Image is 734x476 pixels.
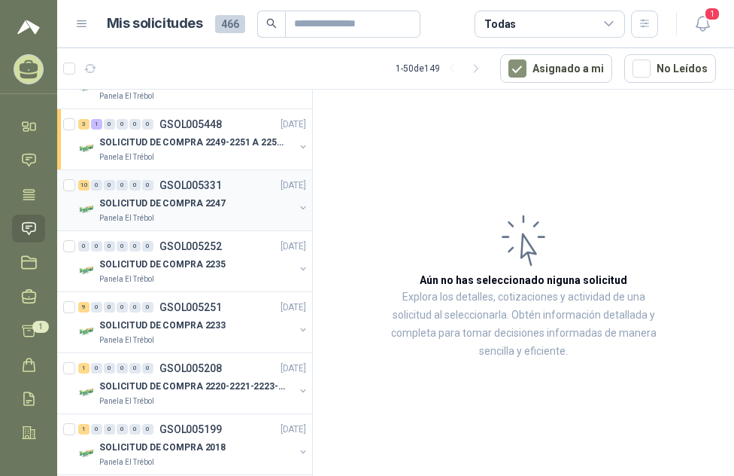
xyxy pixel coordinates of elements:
[117,180,128,191] div: 0
[281,240,306,254] p: [DATE]
[91,241,102,252] div: 0
[420,272,627,288] h3: Aún no has seleccionado niguna solicitud
[704,7,720,21] span: 1
[99,334,154,346] p: Panela El Trébol
[78,119,89,130] div: 3
[99,441,226,455] p: SOLICITUD DE COMPRA 2018
[117,424,128,435] div: 0
[281,117,306,132] p: [DATE]
[129,241,141,252] div: 0
[117,119,128,130] div: 0
[78,298,309,346] a: 9 0 0 0 0 0 GSOL005251[DATE] Company LogoSOLICITUD DE COMPRA 2233Panela El Trébol
[266,18,277,29] span: search
[484,16,516,32] div: Todas
[159,119,222,130] p: GSOL005448
[99,136,287,150] p: SOLICITUD DE COMPRA 2249-2251 A 2256-2258 Y 2262
[129,180,141,191] div: 0
[78,115,309,163] a: 3 1 0 0 0 0 GSOL005448[DATE] Company LogoSOLICITUD DE COMPRA 2249-2251 A 2256-2258 Y 2262Panela E...
[78,241,89,252] div: 0
[142,180,153,191] div: 0
[388,288,659,361] p: Explora los detalles, cotizaciones y actividad de una solicitud al seleccionarla. Obtén informaci...
[396,56,488,81] div: 1 - 50 de 149
[99,212,154,224] p: Panela El Trébol
[99,273,154,285] p: Panela El Trébol
[117,241,128,252] div: 0
[117,363,128,374] div: 0
[78,261,96,279] img: Company Logo
[281,178,306,193] p: [DATE]
[215,15,245,33] span: 466
[78,359,309,407] a: 1 0 0 0 0 0 GSOL005208[DATE] Company LogoSOLICITUD DE COMPRA 2220-2221-2223-2224Panela El Trébol
[99,456,154,468] p: Panela El Trébol
[99,151,154,163] p: Panela El Trébol
[78,383,96,401] img: Company Logo
[117,302,128,313] div: 0
[129,302,141,313] div: 0
[99,258,226,272] p: SOLICITUD DE COMPRA 2235
[78,176,309,224] a: 10 0 0 0 0 0 GSOL005331[DATE] Company LogoSOLICITUD DE COMPRA 2247Panela El Trébol
[281,423,306,437] p: [DATE]
[91,180,102,191] div: 0
[129,363,141,374] div: 0
[159,424,222,435] p: GSOL005199
[142,424,153,435] div: 0
[78,322,96,340] img: Company Logo
[99,90,154,102] p: Panela El Trébol
[104,363,115,374] div: 0
[91,302,102,313] div: 0
[78,139,96,157] img: Company Logo
[99,319,226,333] p: SOLICITUD DE COMPRA 2233
[500,54,612,83] button: Asignado a mi
[91,119,102,130] div: 1
[104,424,115,435] div: 0
[104,180,115,191] div: 0
[12,317,45,345] a: 1
[99,395,154,407] p: Panela El Trébol
[129,119,141,130] div: 0
[159,302,222,313] p: GSOL005251
[159,180,222,191] p: GSOL005331
[159,241,222,252] p: GSOL005252
[689,11,716,38] button: 1
[129,424,141,435] div: 0
[281,362,306,376] p: [DATE]
[142,241,153,252] div: 0
[78,180,89,191] div: 10
[142,302,153,313] div: 0
[142,363,153,374] div: 0
[91,363,102,374] div: 0
[78,444,96,462] img: Company Logo
[91,424,102,435] div: 0
[78,200,96,218] img: Company Logo
[78,420,309,468] a: 1 0 0 0 0 0 GSOL005199[DATE] Company LogoSOLICITUD DE COMPRA 2018Panela El Trébol
[99,197,226,211] p: SOLICITUD DE COMPRA 2247
[32,321,49,333] span: 1
[624,54,716,83] button: No Leídos
[104,302,115,313] div: 0
[17,18,40,36] img: Logo peakr
[281,301,306,315] p: [DATE]
[142,119,153,130] div: 0
[107,13,203,35] h1: Mis solicitudes
[104,119,115,130] div: 0
[78,237,309,285] a: 0 0 0 0 0 0 GSOL005252[DATE] Company LogoSOLICITUD DE COMPRA 2235Panela El Trébol
[159,363,222,374] p: GSOL005208
[99,380,287,394] p: SOLICITUD DE COMPRA 2220-2221-2223-2224
[78,424,89,435] div: 1
[78,363,89,374] div: 1
[104,241,115,252] div: 0
[78,302,89,313] div: 9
